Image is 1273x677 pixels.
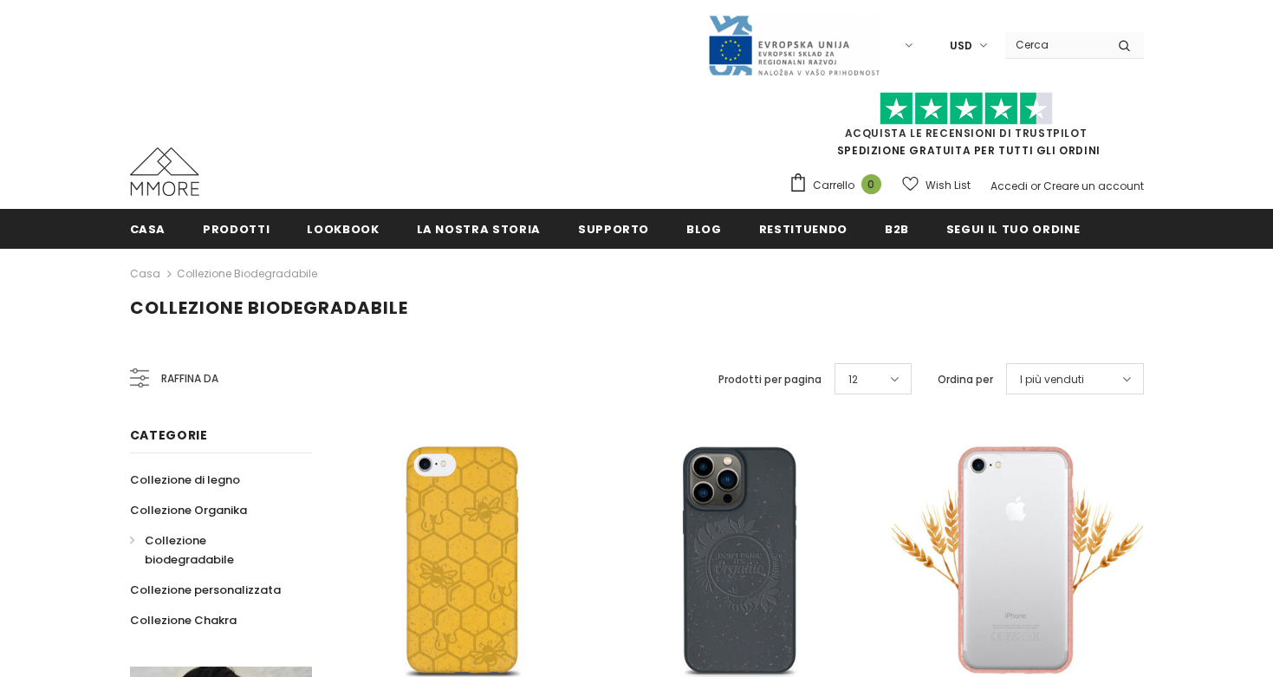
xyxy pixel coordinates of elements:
[130,502,247,518] span: Collezione Organika
[130,582,281,598] span: Collezione personalizzata
[130,472,240,488] span: Collezione di legno
[1030,179,1041,193] span: or
[861,174,881,194] span: 0
[926,177,971,194] span: Wish List
[759,209,848,248] a: Restituendo
[417,221,541,238] span: La nostra storia
[1043,179,1144,193] a: Creare un account
[177,266,317,281] a: Collezione biodegradabile
[946,209,1080,248] a: Segui il tuo ordine
[161,369,218,388] span: Raffina da
[950,37,972,55] span: USD
[938,371,993,388] label: Ordina per
[789,100,1144,158] span: SPEDIZIONE GRATUITA PER TUTTI GLI ORDINI
[417,209,541,248] a: La nostra storia
[885,221,909,238] span: B2B
[130,612,237,628] span: Collezione Chakra
[686,221,722,238] span: Blog
[885,209,909,248] a: B2B
[578,221,649,238] span: supporto
[145,532,234,568] span: Collezione biodegradabile
[130,264,160,284] a: Casa
[880,92,1053,126] img: Fidati di Pilot Stars
[902,170,971,200] a: Wish List
[759,221,848,238] span: Restituendo
[578,209,649,248] a: supporto
[130,605,237,635] a: Collezione Chakra
[130,426,208,444] span: Categorie
[707,37,880,52] a: Javni Razpis
[203,221,270,238] span: Prodotti
[946,221,1080,238] span: Segui il tuo ordine
[1020,371,1084,388] span: I più venduti
[130,147,199,196] img: Casi MMORE
[1005,32,1105,57] input: Search Site
[990,179,1028,193] a: Accedi
[718,371,822,388] label: Prodotti per pagina
[203,209,270,248] a: Prodotti
[130,465,240,495] a: Collezione di legno
[130,209,166,248] a: Casa
[686,209,722,248] a: Blog
[130,296,408,320] span: Collezione biodegradabile
[789,173,890,199] a: Carrello 0
[130,221,166,238] span: Casa
[813,177,854,194] span: Carrello
[707,14,880,77] img: Javni Razpis
[845,126,1088,140] a: Acquista le recensioni di TrustPilot
[307,209,379,248] a: Lookbook
[130,575,281,605] a: Collezione personalizzata
[130,495,247,525] a: Collezione Organika
[307,221,379,238] span: Lookbook
[848,371,858,388] span: 12
[130,525,293,575] a: Collezione biodegradabile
